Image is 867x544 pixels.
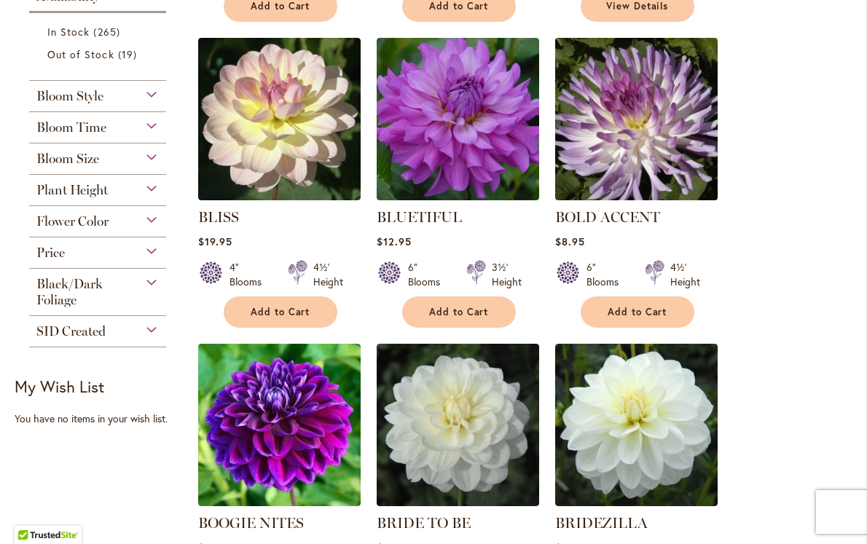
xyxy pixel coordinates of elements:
img: BRIDEZILLA [555,344,718,506]
span: 19 [118,47,141,62]
a: BOLD ACCENT [555,189,718,203]
div: 6" Blooms [586,260,627,289]
span: Out of Stock [47,47,114,61]
iframe: Launch Accessibility Center [11,492,52,533]
span: Bloom Size [36,151,99,167]
span: 265 [93,24,123,39]
span: $8.95 [555,234,585,248]
a: BOLD ACCENT [555,208,660,226]
span: In Stock [47,25,90,39]
div: 6" Blooms [408,260,449,289]
span: Flower Color [36,213,109,229]
a: BOOGIE NITES [198,514,304,532]
button: Add to Cart [581,296,694,328]
span: $12.95 [377,234,412,248]
a: BRIDE TO BE [377,495,539,509]
a: Out of Stock 19 [47,47,152,62]
div: 4" Blooms [229,260,270,289]
img: Bluetiful [377,38,539,200]
a: BLISS [198,208,239,226]
a: BRIDEZILLA [555,495,718,509]
span: Add to Cart [608,306,667,318]
span: Bloom Time [36,119,106,135]
a: Bluetiful [377,189,539,203]
span: $19.95 [198,234,232,248]
img: BOLD ACCENT [552,33,722,204]
span: SID Created [36,323,106,339]
span: Add to Cart [429,306,489,318]
button: Add to Cart [224,296,337,328]
strong: My Wish List [15,376,104,397]
img: BOOGIE NITES [198,344,361,506]
a: BRIDEZILLA [555,514,648,532]
span: Plant Height [36,182,108,198]
a: BLUETIFUL [377,208,462,226]
span: Black/Dark Foliage [36,276,103,308]
span: Bloom Style [36,88,103,104]
a: BOOGIE NITES [198,495,361,509]
button: Add to Cart [402,296,516,328]
span: Price [36,245,65,261]
a: BRIDE TO BE [377,514,471,532]
img: BLISS [198,38,361,200]
a: BLISS [198,189,361,203]
div: 4½' Height [313,260,343,289]
div: 4½' Height [670,260,700,289]
div: You have no items in your wish list. [15,411,189,426]
span: Add to Cart [251,306,310,318]
a: In Stock 265 [47,24,152,39]
img: BRIDE TO BE [377,344,539,506]
div: 3½' Height [492,260,522,289]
